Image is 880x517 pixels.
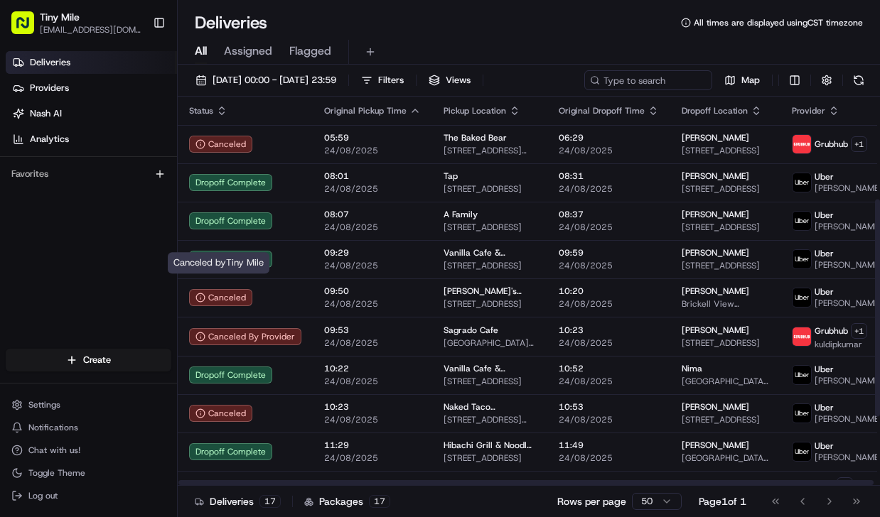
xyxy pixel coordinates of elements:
[793,404,811,423] img: uber-new-logo.jpeg
[559,260,659,271] span: 24/08/2025
[837,477,853,493] button: +1
[324,260,421,271] span: 24/08/2025
[6,440,171,460] button: Chat with us!
[559,376,659,387] span: 24/08/2025
[718,70,766,90] button: Map
[324,401,421,413] span: 10:23
[324,222,421,233] span: 24/08/2025
[6,128,177,151] a: Analytics
[815,440,834,452] span: Uber
[584,70,712,90] input: Type to search
[851,136,867,152] button: +1
[324,170,421,182] span: 08:01
[682,376,769,387] span: [GEOGRAPHIC_DATA], [STREET_ADDRESS]
[793,288,811,307] img: uber-new-logo.jpeg
[444,298,536,310] span: [STREET_ADDRESS]
[444,105,506,116] span: Pickup Location
[324,183,421,195] span: 24/08/2025
[6,463,171,483] button: Toggle Theme
[189,136,252,153] button: Canceled
[559,209,659,220] span: 08:37
[444,170,458,182] span: Tap
[40,10,80,24] span: Tiny Mile
[195,494,281,508] div: Deliveries
[559,132,659,143] span: 06:29
[559,337,659,349] span: 24/08/2025
[559,145,659,156] span: 24/08/2025
[189,289,252,306] button: Canceled
[559,325,659,336] span: 10:23
[815,402,834,413] span: Uber
[189,105,213,116] span: Status
[324,285,421,297] span: 09:50
[559,105,645,116] span: Original Dropoff Time
[28,445,80,456] span: Chat with us!
[224,43,272,60] span: Assigned
[6,6,147,40] button: Tiny Mile[EMAIL_ADDRESS][DOMAIN_NAME]
[6,77,177,99] a: Providers
[682,401,749,413] span: [PERSON_NAME]
[195,43,207,60] span: All
[28,399,60,410] span: Settings
[559,183,659,195] span: 24/08/2025
[682,209,749,220] span: [PERSON_NAME]
[559,285,659,297] span: 10:20
[444,260,536,271] span: [STREET_ADDRESS]
[559,363,659,374] span: 10:52
[378,74,404,87] span: Filters
[324,440,421,451] span: 11:29
[815,248,834,259] span: Uber
[682,285,749,297] span: [PERSON_NAME]
[189,70,343,90] button: [DATE] 00:00 - [DATE] 23:59
[815,209,834,221] span: Uber
[40,24,141,36] button: [EMAIL_ADDRESS][DOMAIN_NAME]
[682,105,748,116] span: Dropoff Location
[793,173,811,192] img: uber-new-logo.jpeg
[30,56,70,69] span: Deliveries
[444,132,507,143] span: The Baked Bear
[324,363,421,374] span: 10:22
[793,442,811,461] img: uber-new-logo.jpeg
[444,363,536,374] span: Vanilla Cafe & Breakfast/Desserts
[699,494,746,508] div: Page 1 of 1
[324,325,421,336] span: 09:53
[559,298,659,310] span: 24/08/2025
[682,363,702,374] span: Nima
[694,17,863,28] span: All times are displayed using CST timezone
[682,132,749,143] span: [PERSON_NAME]
[444,414,536,425] span: [STREET_ADDRESS][PERSON_NAME]
[682,440,749,451] span: [PERSON_NAME]
[559,401,659,413] span: 10:53
[324,376,421,387] span: 24/08/2025
[682,170,749,182] span: [PERSON_NAME]
[355,70,410,90] button: Filters
[173,256,264,268] span: Canceled by Tiny Mile
[815,138,848,150] span: Grubhub
[324,452,421,464] span: 24/08/2025
[444,325,498,336] span: Sagrado Cafe
[324,298,421,310] span: 24/08/2025
[682,247,749,258] span: [PERSON_NAME]
[446,74,471,87] span: Views
[324,337,421,349] span: 24/08/2025
[289,43,331,60] span: Flagged
[195,11,267,34] h1: Deliveries
[6,163,171,185] div: Favorites
[444,452,536,464] span: [STREET_ADDRESS]
[28,490,58,501] span: Log out
[559,452,659,464] span: 24/08/2025
[444,401,536,413] span: Naked Taco [GEOGRAPHIC_DATA]
[682,145,769,156] span: [STREET_ADDRESS]
[189,405,252,422] button: Canceled
[6,51,177,74] a: Deliveries
[741,74,760,87] span: Map
[6,486,171,506] button: Log out
[682,452,769,464] span: [GEOGRAPHIC_DATA], [STREET_ADDRESS]
[444,222,536,233] span: [STREET_ADDRESS]
[324,105,407,116] span: Original Pickup Time
[793,250,811,268] img: uber-new-logo.jpeg
[815,364,834,375] span: Uber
